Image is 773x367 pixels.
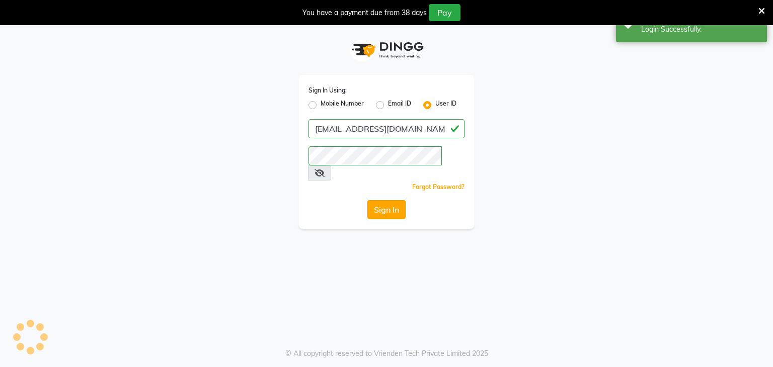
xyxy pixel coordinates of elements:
div: Login Successfully. [641,24,759,35]
label: Mobile Number [321,99,364,111]
div: You have a payment due from 38 days [302,8,427,18]
label: User ID [435,99,456,111]
input: Username [308,146,442,165]
input: Username [308,119,465,138]
button: Sign In [367,200,406,219]
button: Pay [429,4,460,21]
label: Sign In Using: [308,86,347,95]
a: Forgot Password? [412,183,465,191]
img: logo1.svg [346,35,427,65]
label: Email ID [388,99,411,111]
